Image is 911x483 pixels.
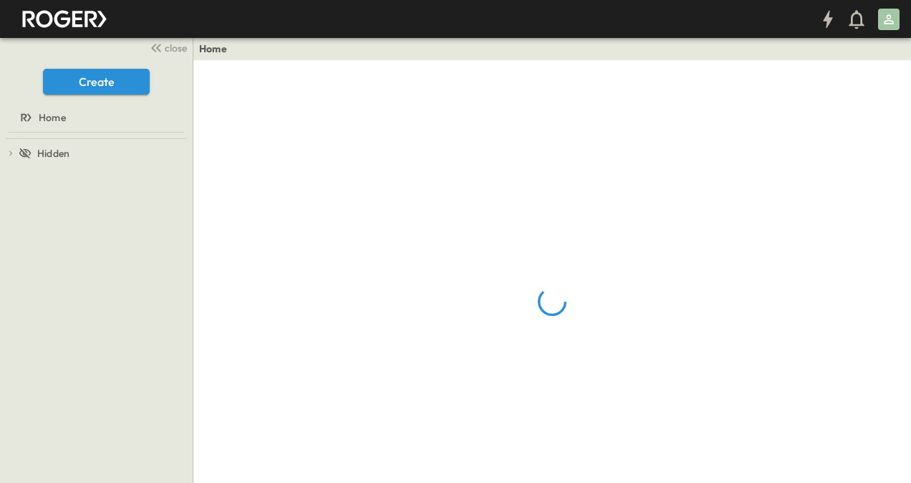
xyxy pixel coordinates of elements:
span: close [165,41,187,55]
a: Home [199,42,227,56]
nav: breadcrumbs [199,42,236,56]
button: Create [43,69,150,95]
button: close [144,37,190,57]
span: Home [39,110,66,125]
a: Home [3,107,187,128]
span: Hidden [37,146,69,161]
